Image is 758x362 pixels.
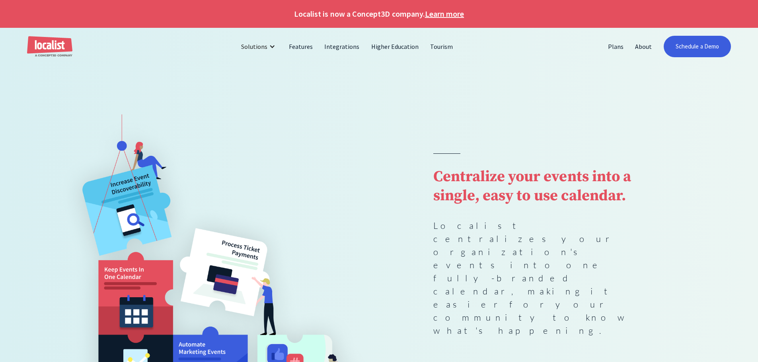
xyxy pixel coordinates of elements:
a: Tourism [425,37,459,56]
a: Learn more [425,8,464,20]
strong: Centralize your events into a single, easy to use calendar. [433,167,631,205]
a: Integrations [319,37,365,56]
div: Solutions [241,42,267,51]
a: About [629,37,658,56]
div: Solutions [235,37,283,56]
a: Higher Education [366,37,425,56]
p: Localist centralizes your organization's events into one fully-branded calendar, making it easier... [433,219,650,337]
a: home [27,36,72,57]
a: Plans [602,37,629,56]
a: Features [283,37,319,56]
a: Schedule a Demo [664,36,731,57]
